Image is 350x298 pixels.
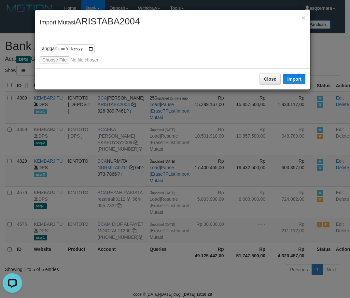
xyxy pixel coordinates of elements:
button: Close [301,14,305,21]
div: Tanggal: [40,45,305,63]
span: Import Mutasi [40,19,140,26]
button: Import [283,74,305,84]
button: Close [259,74,280,85]
span: ARISTABA2004 [75,16,140,26]
span: × [301,14,305,21]
button: Open LiveChat chat widget [3,3,22,22]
